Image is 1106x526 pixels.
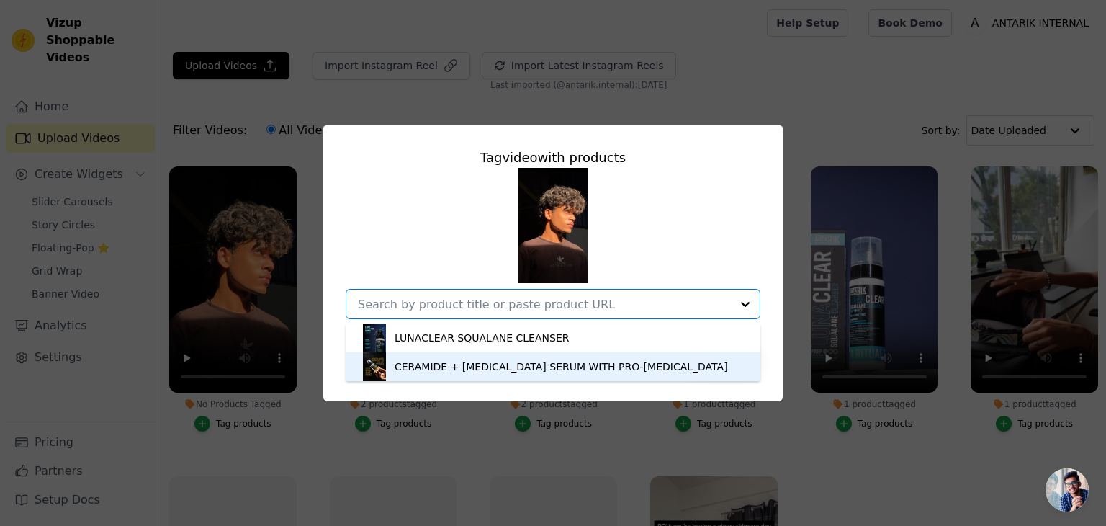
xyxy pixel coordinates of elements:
[395,331,569,345] div: LUNACLEAR SQUALANE CLEANSER
[358,298,731,311] input: Search by product title or paste product URL
[518,168,588,283] img: reel-preview-bet2rm-tv.myshopify.com-3718265042392725292_66657777130.jpeg
[1046,468,1089,512] div: Open chat
[360,352,389,381] img: product thumbnail
[360,324,389,352] img: product thumbnail
[346,148,760,168] div: Tag video with products
[395,360,728,374] div: CERAMIDE + [MEDICAL_DATA] SERUM WITH PRO-[MEDICAL_DATA]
